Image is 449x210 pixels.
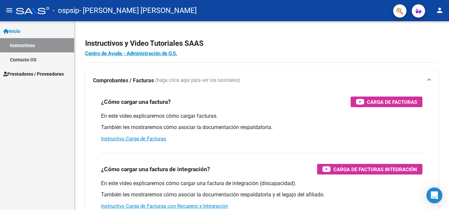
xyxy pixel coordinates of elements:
p: En este video explicaremos cómo cargar una factura de integración (discapacidad). [101,180,422,187]
p: En este video explicaremos cómo cargar facturas. [101,112,422,120]
mat-expansion-panel-header: Comprobantes / Facturas (haga click aquí para ver los tutoriales) [85,70,438,91]
span: (haga click aquí para ver los tutoriales) [155,77,240,84]
p: También les mostraremos cómo asociar la documentación respaldatoria. [101,124,422,131]
span: Prestadores / Proveedores [3,70,64,78]
span: - [PERSON_NAME] [PERSON_NAME] [79,3,197,18]
h2: Instructivos y Video Tutoriales SAAS [85,37,438,50]
h3: ¿Cómo cargar una factura de integración? [101,165,210,174]
button: Carga de Facturas Integración [317,164,422,175]
span: Carga de Facturas [367,98,417,106]
mat-icon: menu [5,6,13,14]
span: Inicio [3,28,20,35]
p: También les mostraremos cómo asociar la documentación respaldatoria y el legajo del afiliado. [101,191,422,198]
button: Carga de Facturas [351,97,422,107]
a: Instructivo Carga de Facturas con Recupero x Integración [101,203,228,209]
h3: ¿Cómo cargar una factura? [101,97,171,106]
a: Centro de Ayuda - Administración de O.S. [85,50,177,56]
mat-icon: person [436,6,444,14]
span: - ospsip [53,3,79,18]
a: Instructivo Carga de Facturas [101,136,166,142]
span: Carga de Facturas Integración [333,165,417,174]
div: Open Intercom Messenger [426,187,442,203]
strong: Comprobantes / Facturas [93,77,154,84]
